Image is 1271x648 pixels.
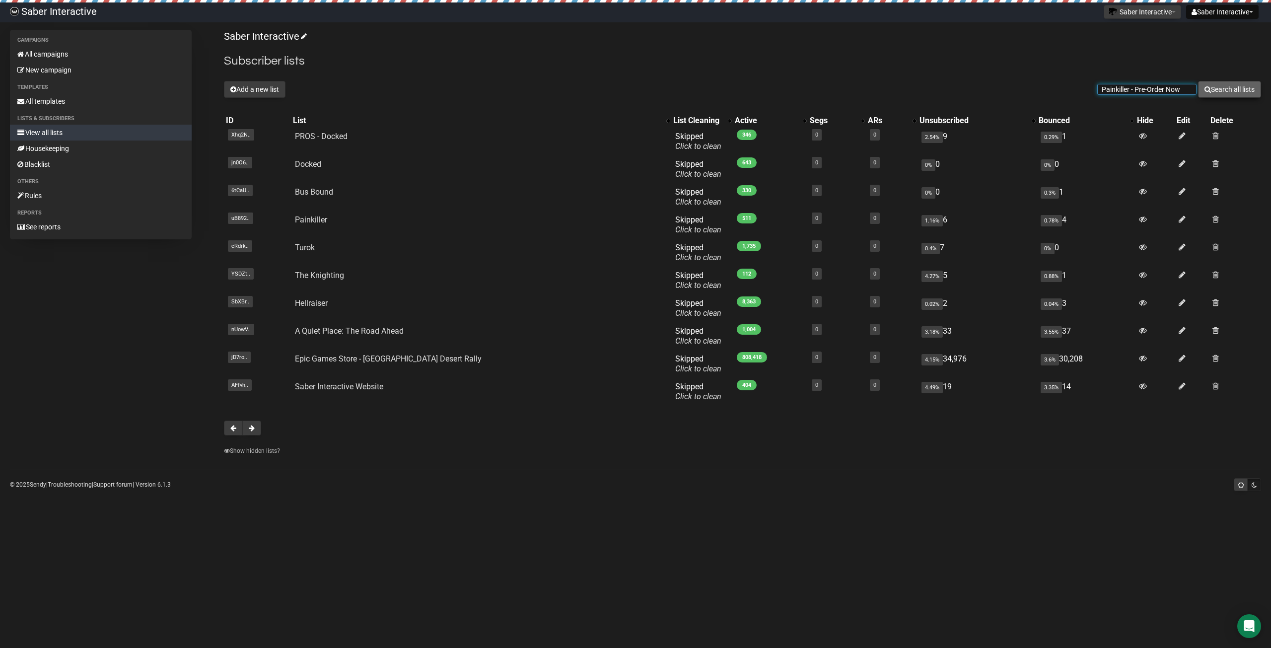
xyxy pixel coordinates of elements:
th: Bounced: No sort applied, activate to apply an ascending sort [1037,114,1134,128]
span: 3.6% [1041,354,1059,365]
a: Click to clean [675,308,721,318]
span: Xhq2N.. [228,129,254,141]
a: 0 [873,243,876,249]
a: Turok [295,243,315,252]
a: 0 [873,271,876,277]
a: 0 [815,298,818,305]
td: 30,208 [1037,350,1134,378]
a: 0 [815,382,818,388]
a: 0 [815,159,818,166]
span: jD7ro.. [228,352,251,363]
div: Active [735,116,798,126]
a: 0 [815,354,818,360]
span: 4.15% [921,354,943,365]
div: Delete [1210,116,1259,126]
a: 0 [873,159,876,166]
a: Troubleshooting [48,481,92,488]
span: 4.49% [921,382,943,393]
td: 37 [1037,322,1134,350]
a: Support forum [93,481,133,488]
td: 0 [918,183,1037,211]
a: The Knighting [295,271,344,280]
span: 0% [921,187,935,199]
p: © 2025 | | | Version 6.1.3 [10,479,171,490]
h2: Subscriber lists [224,52,1261,70]
span: Skipped [675,326,721,346]
li: Lists & subscribers [10,113,192,125]
span: 112 [737,269,757,279]
div: ARs [868,116,908,126]
span: 0% [1041,159,1055,171]
button: Search all lists [1198,81,1261,98]
span: Skipped [675,243,721,262]
a: Saber Interactive Website [295,382,383,391]
td: 4 [1037,211,1134,239]
a: 0 [873,187,876,194]
td: 19 [918,378,1037,406]
div: Segs [810,116,856,126]
a: 0 [873,354,876,360]
a: 0 [815,187,818,194]
a: Rules [10,188,192,204]
a: 0 [873,298,876,305]
a: Painkiller [295,215,327,224]
th: Edit: No sort applied, sorting is disabled [1175,114,1208,128]
td: 1 [1037,267,1134,294]
span: 2.54% [921,132,943,143]
span: 4.27% [921,271,943,282]
span: SbXBr.. [228,296,253,307]
th: Delete: No sort applied, sorting is disabled [1208,114,1261,128]
span: 0.88% [1041,271,1062,282]
a: Click to clean [675,392,721,401]
span: 1.16% [921,215,943,226]
a: Click to clean [675,336,721,346]
span: 1,004 [737,324,761,335]
button: Saber Interactive [1104,5,1181,19]
a: Housekeeping [10,141,192,156]
span: 0.29% [1041,132,1062,143]
li: Campaigns [10,34,192,46]
a: Bus Bound [295,187,333,197]
div: Unsubscribed [919,116,1027,126]
span: Skipped [675,271,721,290]
div: ID [226,116,289,126]
td: 6 [918,211,1037,239]
th: Active: No sort applied, activate to apply an ascending sort [733,114,808,128]
a: 0 [815,243,818,249]
th: Hide: No sort applied, sorting is disabled [1135,114,1175,128]
span: Skipped [675,298,721,318]
td: 3 [1037,294,1134,322]
a: 0 [815,132,818,138]
td: 1 [1037,183,1134,211]
span: 511 [737,213,757,223]
a: See reports [10,219,192,235]
td: 1 [1037,128,1134,155]
th: ARs: No sort applied, activate to apply an ascending sort [866,114,918,128]
a: Click to clean [675,197,721,207]
span: Skipped [675,382,721,401]
td: 9 [918,128,1037,155]
span: YSDZt.. [228,268,254,280]
div: Hide [1137,116,1173,126]
td: 33 [918,322,1037,350]
li: Reports [10,207,192,219]
span: uB892.. [228,213,253,224]
td: 7 [918,239,1037,267]
a: PROS - Docked [295,132,348,141]
span: 0% [921,159,935,171]
span: Skipped [675,215,721,234]
td: 0 [1037,239,1134,267]
td: 2 [918,294,1037,322]
span: Skipped [675,132,721,151]
div: Open Intercom Messenger [1237,614,1261,638]
a: Click to clean [675,142,721,151]
a: Click to clean [675,364,721,373]
span: 3.18% [921,326,943,338]
td: 14 [1037,378,1134,406]
a: Docked [295,159,321,169]
div: List [293,116,662,126]
li: Templates [10,81,192,93]
a: 0 [873,326,876,333]
a: Sendy [30,481,46,488]
img: ec1bccd4d48495f5e7d53d9a520ba7e5 [10,7,19,16]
